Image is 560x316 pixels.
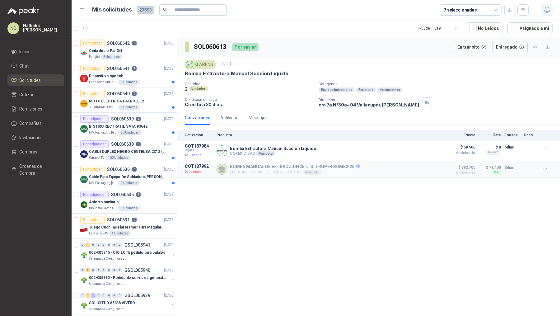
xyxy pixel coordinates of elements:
p: Cinta doble Faz 3/4 [89,48,122,54]
span: $ 392.700 [444,164,475,171]
a: Remisiones [7,103,64,115]
p: SOL060640 [107,92,130,96]
p: 5 [136,142,141,146]
p: Lafayette SAS [89,231,108,236]
span: Solicitudes [19,77,41,84]
p: [DATE] [164,293,175,299]
div: 0 [107,268,111,272]
div: Mensajes [249,114,268,121]
div: Por enviar [232,43,259,51]
span: Invitaciones [19,134,43,141]
span: 27593 [137,6,154,14]
span: C: [DATE] [185,149,213,152]
div: 100 Unidades [105,155,131,160]
img: Logo peakr [7,7,39,15]
div: 6 [86,268,90,272]
div: 0 [91,243,96,247]
div: 0 [112,268,117,272]
img: Company Logo [80,75,88,82]
span: Órdenes de Compra [19,163,58,177]
p: GSOL005939 [124,293,150,298]
span: $ 59.500 [444,144,475,151]
button: Asignado a mi [507,22,553,34]
div: 0 [80,268,85,272]
a: Solicitudes [7,74,64,86]
div: 0 [112,243,117,247]
a: Chat [7,60,64,72]
p: SOL060639 [111,117,134,121]
button: Entregado [492,41,528,53]
p: [DATE] [164,192,175,198]
p: cra 7a N°30a- 04 Valledupar , [PERSON_NAME] [319,102,419,107]
p: 4 [136,117,141,121]
p: Cotización [185,133,213,137]
p: Adjudicada [185,152,213,158]
img: Company Logo [80,251,88,259]
p: [DATE] [164,91,175,97]
div: 0 [91,268,96,272]
p: Cable Para Equipo De Soldadura [PERSON_NAME] [89,174,166,180]
img: Company Logo [80,150,88,158]
p: [DATE] [164,242,175,248]
p: Patojito [89,54,100,59]
div: 1 [86,243,90,247]
div: Por adjudicar [80,191,109,198]
div: Mandato [303,170,322,175]
div: 0 [80,293,85,298]
div: Mandato [256,151,275,156]
p: Precio [444,133,475,137]
p: 3 días [505,164,520,171]
p: [DATE] [164,267,175,273]
span: Anticipado [444,151,475,155]
p: Caracol TV [89,155,104,160]
div: 0 [117,243,122,247]
div: 0 [96,293,101,298]
p: 5 días [505,144,520,151]
div: 7 seleccionadas [444,7,477,13]
p: 002-005312 - Pedido de servicios generales CASA RO [89,275,166,281]
div: 0 [117,293,122,298]
span: Compañías [19,120,42,127]
p: Dirección [319,98,419,102]
p: SOL060641 [107,66,130,71]
span: Inicio [19,48,29,55]
p: MM Packaging [GEOGRAPHIC_DATA] [89,181,117,186]
p: Bomba Extractora Manual Succión Líquido [230,146,316,151]
a: Compras [7,146,64,158]
p: [DATE] [164,40,175,46]
div: 0 [80,243,85,247]
div: 0 [107,293,111,298]
div: 0 [117,268,122,272]
a: Cotizar [7,89,64,101]
a: 0 6 0 0 0 0 0 0 GSOL005940[DATE] Company Logo002-005312 - Pedido de servicios generales CASA ROSa... [80,266,176,286]
p: Crédito a 30 días [185,102,314,107]
p: MM Packaging [GEOGRAPHIC_DATA] [89,130,117,135]
span: Cotizar [19,91,34,98]
p: Categorías [319,82,558,86]
p: Descartada [185,169,213,175]
p: Dispositivo speech [89,73,123,79]
a: Órdenes de Compra [7,160,64,179]
p: $ 71.400 [479,164,501,171]
button: No Leídos [466,22,502,34]
div: 0 [101,293,106,298]
p: [DATE] [218,61,231,67]
a: Por cotizarSOL0606411[DATE] Company LogoDispositivo speechFundación Clínica Shaio1 Unidades [72,62,177,87]
img: Company Logo [80,201,88,208]
div: Herramientas [377,87,403,92]
button: En tránsito [454,41,490,53]
p: Juego Cuchillas Flatseamer Para Maquina de Coser [89,224,166,230]
h1: Mis solicitudes [92,5,132,14]
a: Por cotizarSOL0606420[DATE] Company LogoCinta doble Faz 3/4Patojito6 Unidades [72,37,177,62]
p: COT187984 [185,144,213,149]
p: Salamanca Oleaginosas SAS [89,281,128,286]
p: 0 [132,41,137,45]
p: Docs [524,133,536,137]
p: BOMBA MANUAL DE EXTRACCION 25 LTS. TRUPER BOMEX-25 [230,164,360,170]
a: Por adjudicarSOL0606385[DATE] Company LogoCABLE DUPLEX NEGRO CENTELSA 2X12 (COLOR NEGRO)Caracol T... [72,138,177,163]
a: 0 1 0 0 0 0 0 0 GSOL005941[DATE] Company Logo002-005345 - CIO LOTE pedido para bufalosSalamanca O... [80,241,176,261]
p: SOLICITUD #5338 VIVERO [89,300,135,306]
p: 2 [185,86,188,92]
p: [DATE] [164,167,175,172]
p: Cantidad [185,82,314,86]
